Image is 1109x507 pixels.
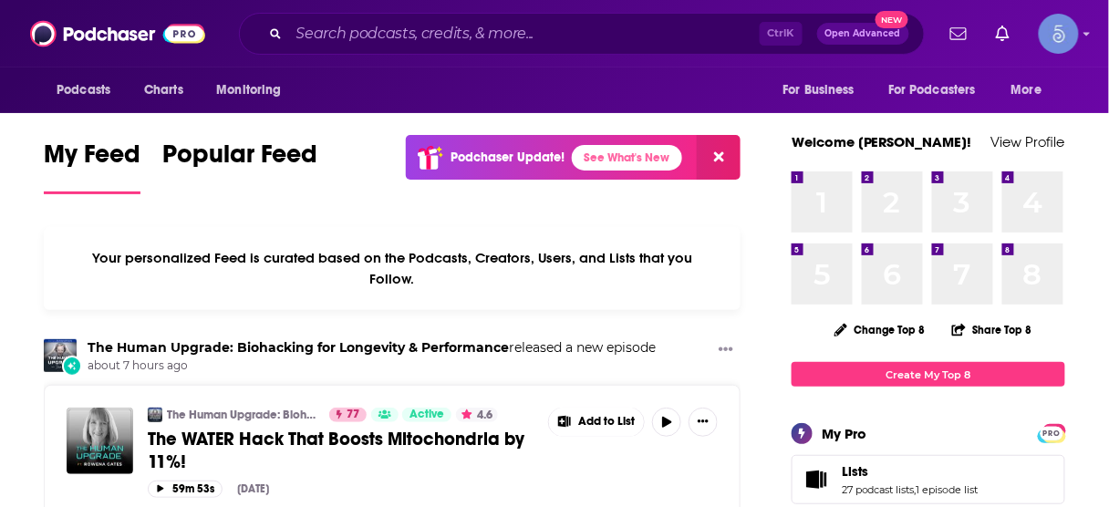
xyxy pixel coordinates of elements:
button: 4.6 [456,408,498,422]
button: Show More Button [711,339,741,362]
span: Add to List [578,415,635,429]
span: Open Advanced [825,29,901,38]
span: For Business [783,78,855,103]
button: open menu [876,73,1002,108]
button: Open AdvancedNew [817,23,909,45]
a: Welcome [PERSON_NAME]! [792,133,972,150]
span: New [876,11,908,28]
span: Active [409,406,444,424]
button: 59m 53s [148,481,223,498]
span: Ctrl K [760,22,803,46]
a: The Human Upgrade: Biohacking for Longevity & Performance [88,339,509,356]
span: For Podcasters [888,78,976,103]
div: New Episode [62,356,82,376]
button: open menu [770,73,877,108]
a: The Human Upgrade: Biohacking for Longevity & Performance [167,408,317,422]
a: PRO [1041,426,1062,440]
button: Show More Button [549,408,644,437]
button: Show profile menu [1039,14,1079,54]
a: Active [402,408,451,422]
img: The Human Upgrade: Biohacking for Longevity & Performance [44,339,77,372]
span: The WATER Hack That Boosts Mitochondria by 11%! [148,428,524,473]
a: Lists [798,467,834,492]
a: Charts [132,73,194,108]
span: Lists [792,455,1065,504]
input: Search podcasts, credits, & more... [289,19,760,48]
div: [DATE] [237,482,269,495]
a: Create My Top 8 [792,362,1065,387]
p: Podchaser Update! [451,150,565,165]
span: PRO [1041,427,1062,440]
img: User Profile [1039,14,1079,54]
div: My Pro [822,425,866,442]
span: My Feed [44,139,140,181]
img: The Human Upgrade: Biohacking for Longevity & Performance [148,408,162,422]
a: 27 podcast lists [842,483,915,496]
a: See What's New [572,145,682,171]
span: Monitoring [216,78,281,103]
img: The WATER Hack That Boosts Mitochondria by 11%! [67,408,133,474]
button: open menu [203,73,305,108]
a: Lists [842,463,979,480]
button: open menu [999,73,1065,108]
span: More [1011,78,1042,103]
span: Charts [144,78,183,103]
img: Podchaser - Follow, Share and Rate Podcasts [30,16,205,51]
a: The WATER Hack That Boosts Mitochondria by 11%! [148,428,535,473]
div: Your personalized Feed is curated based on the Podcasts, Creators, Users, and Lists that you Follow. [44,227,741,310]
span: Popular Feed [162,139,317,181]
span: about 7 hours ago [88,358,656,374]
a: Show notifications dropdown [989,18,1017,49]
a: My Feed [44,139,140,194]
span: 77 [347,406,359,424]
button: Show More Button [689,408,718,437]
span: Lists [842,463,868,480]
span: Podcasts [57,78,110,103]
span: Logged in as Spiral5-G1 [1039,14,1079,54]
button: Change Top 8 [824,318,937,341]
a: View Profile [991,133,1065,150]
a: Show notifications dropdown [943,18,974,49]
span: , [915,483,917,496]
button: Share Top 8 [951,312,1033,347]
button: open menu [44,73,134,108]
a: 1 episode list [917,483,979,496]
h3: released a new episode [88,339,656,357]
a: 77 [329,408,367,422]
a: Popular Feed [162,139,317,194]
div: Search podcasts, credits, & more... [239,13,925,55]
